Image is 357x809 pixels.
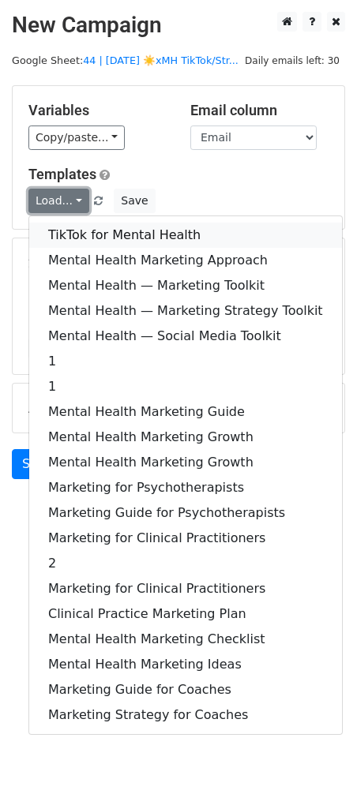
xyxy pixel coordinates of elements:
[29,551,342,576] a: 2
[12,12,345,39] h2: New Campaign
[190,102,329,119] h5: Email column
[29,374,342,399] a: 1
[29,349,342,374] a: 1
[239,54,345,66] a: Daily emails left: 30
[28,166,96,182] a: Templates
[29,702,342,728] a: Marketing Strategy for Coaches
[28,125,125,150] a: Copy/paste...
[114,189,155,213] button: Save
[29,526,342,551] a: Marketing for Clinical Practitioners
[29,425,342,450] a: Mental Health Marketing Growth
[29,652,342,677] a: Mental Health Marketing Ideas
[29,248,342,273] a: Mental Health Marketing Approach
[29,500,342,526] a: Marketing Guide for Psychotherapists
[239,52,345,69] span: Daily emails left: 30
[29,298,342,324] a: Mental Health — Marketing Strategy Toolkit
[29,399,342,425] a: Mental Health Marketing Guide
[29,223,342,248] a: TikTok for Mental Health
[29,627,342,652] a: Mental Health Marketing Checklist
[29,601,342,627] a: Clinical Practice Marketing Plan
[83,54,239,66] a: 44 | [DATE] ☀️xMH TikTok/Str...
[29,677,342,702] a: Marketing Guide for Coaches
[29,273,342,298] a: Mental Health — Marketing Toolkit
[29,450,342,475] a: Mental Health Marketing Growth
[28,189,89,213] a: Load...
[29,576,342,601] a: Marketing for Clinical Practitioners
[12,54,239,66] small: Google Sheet:
[29,324,342,349] a: Mental Health — Social Media Toolkit
[278,733,357,809] iframe: Chat Widget
[12,449,64,479] a: Send
[29,475,342,500] a: Marketing for Psychotherapists
[28,102,167,119] h5: Variables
